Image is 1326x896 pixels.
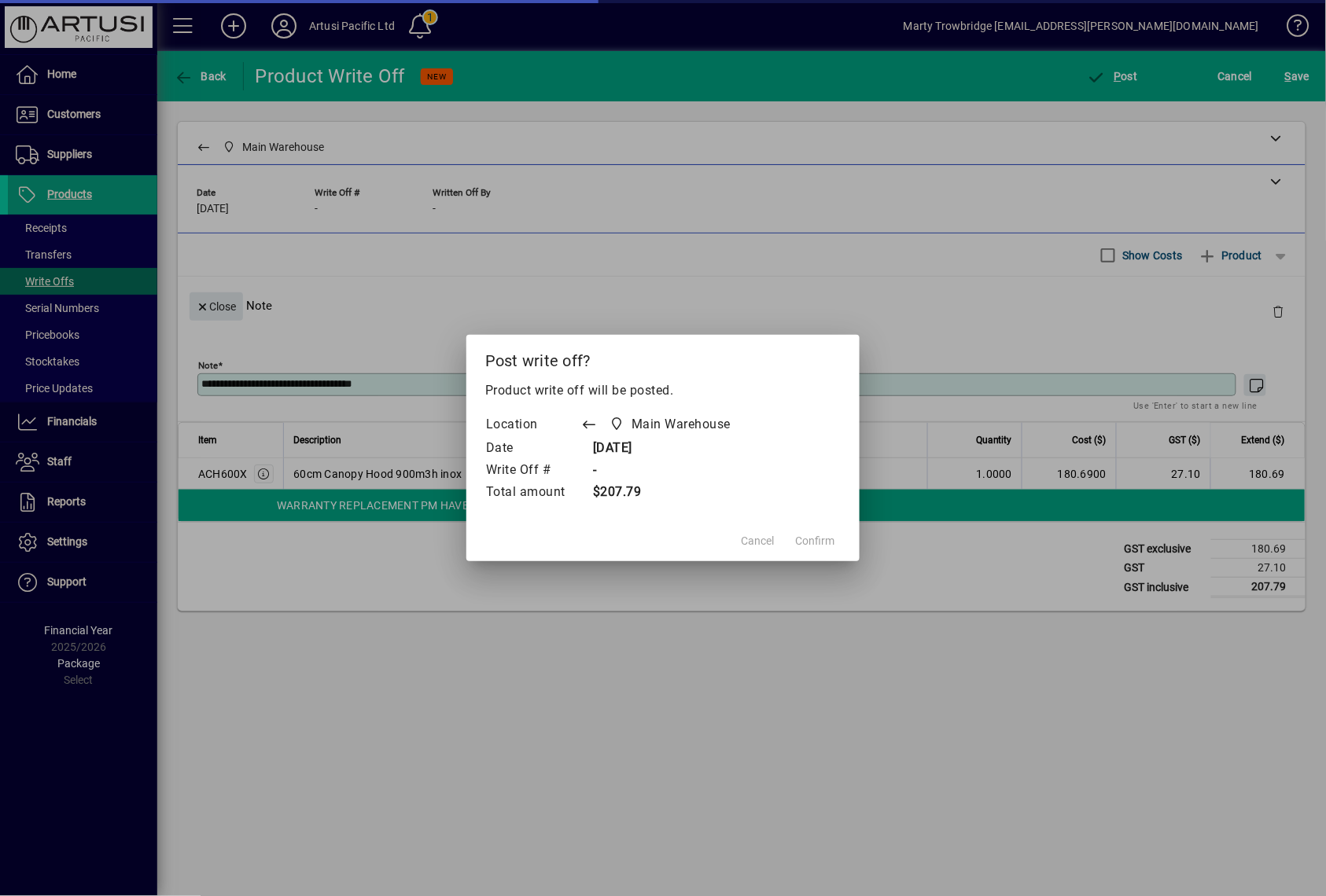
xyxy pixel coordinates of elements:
td: Total amount [485,482,581,504]
p: Product write off will be posted. [485,381,841,400]
td: Write Off # [485,460,581,482]
td: - [581,460,761,482]
h2: Post write off? [466,335,860,380]
td: Date [485,438,581,460]
span: Main Warehouse [632,415,731,434]
span: Main Warehouse [606,413,737,435]
td: [DATE] [581,438,761,460]
td: Location [485,413,581,438]
td: $207.79 [581,482,761,504]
